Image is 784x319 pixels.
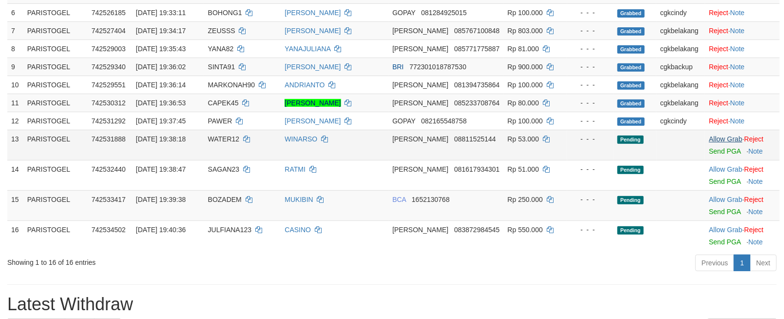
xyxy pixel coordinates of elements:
[709,226,742,234] a: Allow Grab
[705,76,780,94] td: ·
[730,9,745,17] a: Note
[392,99,448,107] span: [PERSON_NAME]
[285,196,313,203] a: MUKIBIN
[7,58,23,76] td: 9
[23,3,88,21] td: PARISTOGEL
[136,135,186,143] span: [DATE] 19:38:18
[136,9,186,17] span: [DATE] 19:33:11
[656,94,705,112] td: cgkbelakang
[709,27,728,35] a: Reject
[571,62,610,72] div: - - -
[7,254,319,267] div: Showing 1 to 16 of 16 entries
[705,94,780,112] td: ·
[23,58,88,76] td: PARISTOGEL
[23,160,88,190] td: PARISTOGEL
[7,160,23,190] td: 14
[208,27,235,35] span: ZEUSSS
[705,190,780,220] td: ·
[136,63,186,71] span: [DATE] 19:36:02
[285,9,341,17] a: [PERSON_NAME]
[709,45,728,53] a: Reject
[92,9,126,17] span: 742526185
[92,117,126,125] span: 742531292
[571,195,610,204] div: - - -
[23,220,88,251] td: PARISTOGEL
[392,165,448,173] span: [PERSON_NAME]
[285,45,330,53] a: YANAJULIANA
[208,63,235,71] span: SINTA91
[734,255,750,271] a: 1
[136,81,186,89] span: [DATE] 19:36:14
[392,27,448,35] span: [PERSON_NAME]
[656,112,705,130] td: cgkcindy
[285,99,341,107] a: [PERSON_NAME]
[571,98,610,108] div: - - -
[208,99,239,107] span: CAPEK45
[208,117,232,125] span: PAWER
[709,165,744,173] span: ·
[748,238,763,246] a: Note
[744,135,764,143] a: Reject
[705,160,780,190] td: ·
[709,196,744,203] span: ·
[709,226,744,234] span: ·
[7,190,23,220] td: 15
[208,165,240,173] span: SAGAN23
[617,100,645,108] span: Grabbed
[705,220,780,251] td: ·
[285,117,341,125] a: [PERSON_NAME]
[709,208,741,216] a: Send PGA
[709,238,741,246] a: Send PGA
[617,118,645,126] span: Grabbed
[709,63,728,71] a: Reject
[508,196,543,203] span: Rp 250.000
[617,166,644,174] span: Pending
[7,130,23,160] td: 13
[7,112,23,130] td: 12
[656,76,705,94] td: cgkbelakang
[392,135,448,143] span: [PERSON_NAME]
[7,94,23,112] td: 11
[744,226,764,234] a: Reject
[709,9,728,17] a: Reject
[136,27,186,35] span: [DATE] 19:34:17
[23,94,88,112] td: PARISTOGEL
[285,226,311,234] a: CASINO
[392,81,448,89] span: [PERSON_NAME]
[744,165,764,173] a: Reject
[421,9,466,17] span: Copy 081284925015 to clipboard
[508,135,539,143] span: Rp 53.000
[285,63,341,71] a: [PERSON_NAME]
[571,26,610,36] div: - - -
[656,40,705,58] td: cgkbelakang
[617,136,644,144] span: Pending
[730,99,745,107] a: Note
[709,117,728,125] a: Reject
[709,178,741,185] a: Send PGA
[92,63,126,71] span: 742529340
[750,255,777,271] a: Next
[730,63,745,71] a: Note
[208,196,242,203] span: BOZADEM
[208,9,242,17] span: BOHONG1
[709,147,741,155] a: Send PGA
[392,9,415,17] span: GOPAY
[392,117,415,125] span: GOPAY
[617,45,645,54] span: Grabbed
[285,135,317,143] a: WINARSO
[571,116,610,126] div: - - -
[454,226,499,234] span: Copy 083872984545 to clipboard
[92,226,126,234] span: 742534502
[208,45,234,53] span: YANA82
[508,165,539,173] span: Rp 51.000
[617,63,645,72] span: Grabbed
[23,40,88,58] td: PARISTOGEL
[705,58,780,76] td: ·
[392,45,448,53] span: [PERSON_NAME]
[454,81,499,89] span: Copy 081394735864 to clipboard
[571,225,610,235] div: - - -
[709,196,742,203] a: Allow Grab
[508,99,539,107] span: Rp 80.000
[508,9,543,17] span: Rp 100.000
[136,226,186,234] span: [DATE] 19:40:36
